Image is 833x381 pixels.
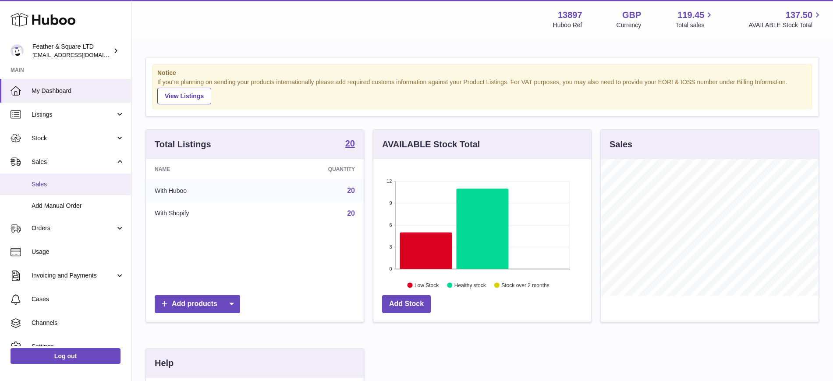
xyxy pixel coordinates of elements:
[32,180,124,189] span: Sales
[501,282,549,288] text: Stock over 2 months
[155,295,240,313] a: Add products
[675,21,714,29] span: Total sales
[32,110,115,119] span: Listings
[146,179,263,202] td: With Huboo
[786,9,812,21] span: 137.50
[155,139,211,150] h3: Total Listings
[748,9,822,29] a: 137.50 AVAILABLE Stock Total
[389,266,392,271] text: 0
[748,21,822,29] span: AVAILABLE Stock Total
[675,9,714,29] a: 119.45 Total sales
[32,87,124,95] span: My Dashboard
[389,222,392,228] text: 6
[386,178,392,184] text: 12
[382,295,431,313] a: Add Stock
[157,88,211,104] a: View Listings
[415,282,439,288] text: Low Stock
[32,342,124,351] span: Settings
[558,9,582,21] strong: 13897
[32,51,129,58] span: [EMAIL_ADDRESS][DOMAIN_NAME]
[263,159,364,179] th: Quantity
[347,210,355,217] a: 20
[146,159,263,179] th: Name
[32,134,115,142] span: Stock
[32,271,115,280] span: Invoicing and Payments
[389,200,392,206] text: 9
[157,69,807,77] strong: Notice
[622,9,641,21] strong: GBP
[32,202,124,210] span: Add Manual Order
[382,139,480,150] h3: AVAILABLE Stock Total
[347,187,355,194] a: 20
[610,139,632,150] h3: Sales
[32,158,115,166] span: Sales
[32,224,115,232] span: Orders
[345,139,355,148] strong: 20
[454,282,486,288] text: Healthy stock
[389,244,392,249] text: 3
[617,21,642,29] div: Currency
[146,202,263,225] td: With Shopify
[32,319,124,327] span: Channels
[11,44,24,57] img: feathernsquare@gmail.com
[677,9,704,21] span: 119.45
[11,348,121,364] a: Log out
[32,248,124,256] span: Usage
[155,357,174,369] h3: Help
[157,78,807,104] div: If you're planning on sending your products internationally please add required customs informati...
[32,43,111,59] div: Feather & Square LTD
[32,295,124,303] span: Cases
[553,21,582,29] div: Huboo Ref
[345,139,355,150] a: 20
